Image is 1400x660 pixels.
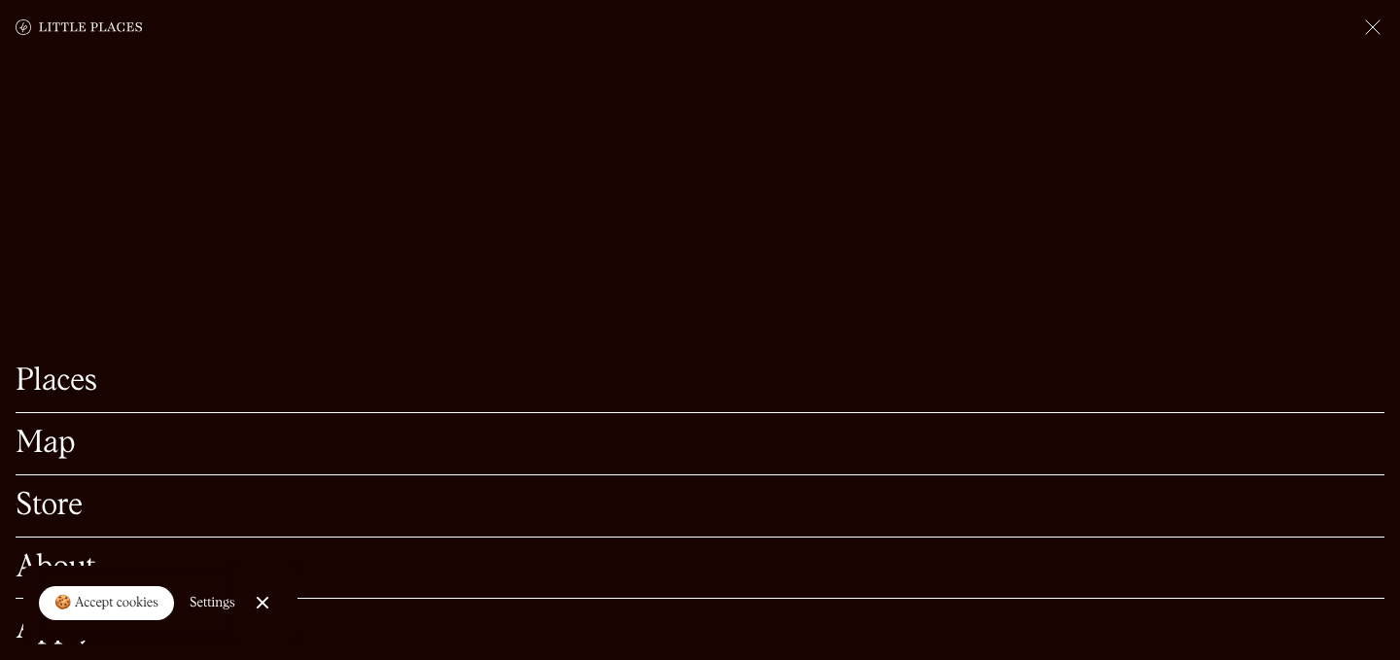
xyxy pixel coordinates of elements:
[190,596,235,609] div: Settings
[16,553,1384,583] a: About
[16,491,1384,521] a: Store
[16,366,1384,397] a: Places
[243,583,282,622] a: Close Cookie Popup
[54,594,158,613] div: 🍪 Accept cookies
[16,429,1384,459] a: Map
[39,586,174,621] a: 🍪 Accept cookies
[16,614,1384,644] a: Apply
[190,581,235,625] a: Settings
